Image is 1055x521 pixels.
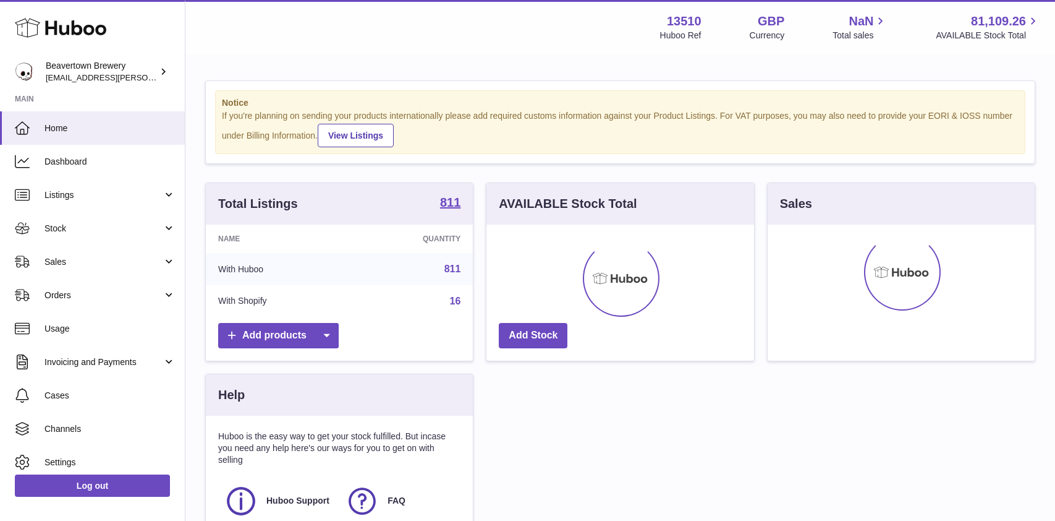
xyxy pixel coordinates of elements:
[936,30,1040,41] span: AVAILABLE Stock Total
[758,13,784,30] strong: GBP
[206,225,350,253] th: Name
[44,189,163,201] span: Listings
[46,72,248,82] span: [EMAIL_ADDRESS][PERSON_NAME][DOMAIN_NAME]
[218,323,339,348] a: Add products
[46,60,157,84] div: Beavertown Brewery
[218,431,460,466] p: Huboo is the easy way to get your stock fulfilled. But incase you need any help here's our ways f...
[218,387,245,403] h3: Help
[440,196,460,209] strong: 811
[266,495,329,507] span: Huboo Support
[206,253,350,285] td: With Huboo
[971,13,1026,30] span: 81,109.26
[44,323,176,335] span: Usage
[222,97,1019,109] strong: Notice
[44,256,163,268] span: Sales
[15,475,170,497] a: Log out
[780,196,812,212] h3: Sales
[936,13,1040,41] a: 81,109.26 AVAILABLE Stock Total
[660,30,701,41] div: Huboo Ref
[318,124,394,147] a: View Listings
[222,110,1019,147] div: If you're planning on sending your products internationally please add required customs informati...
[44,457,176,468] span: Settings
[499,196,637,212] h3: AVAILABLE Stock Total
[388,495,405,507] span: FAQ
[206,285,350,317] td: With Shopify
[750,30,785,41] div: Currency
[44,356,163,368] span: Invoicing and Payments
[833,30,888,41] span: Total sales
[15,62,33,81] img: kit.lowe@beavertownbrewery.co.uk
[440,196,460,211] a: 811
[44,156,176,168] span: Dashboard
[667,13,701,30] strong: 13510
[44,123,176,134] span: Home
[849,13,873,30] span: NaN
[350,225,473,253] th: Quantity
[450,296,461,306] a: 16
[833,13,888,41] a: NaN Total sales
[444,264,461,274] a: 811
[224,484,333,518] a: Huboo Support
[44,423,176,435] span: Channels
[218,196,298,212] h3: Total Listings
[44,390,176,402] span: Cases
[499,323,567,348] a: Add Stock
[44,223,163,235] span: Stock
[44,290,163,301] span: Orders
[345,484,454,518] a: FAQ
